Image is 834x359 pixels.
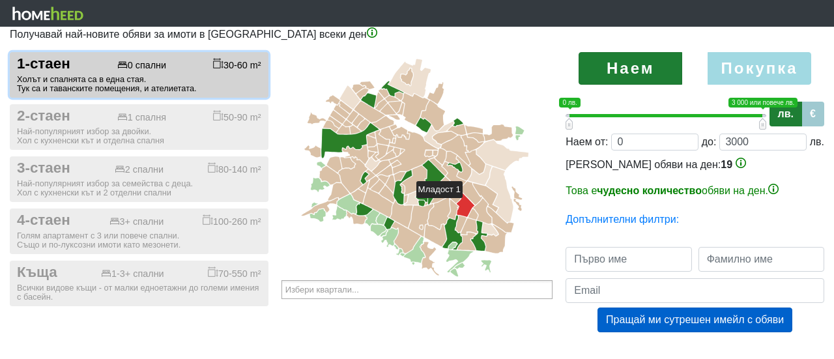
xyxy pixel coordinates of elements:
span: 0 лв. [559,98,580,108]
div: 3+ спални [109,216,164,227]
label: Наем [579,52,682,85]
label: € [801,102,824,126]
div: лв. [810,134,824,150]
span: 4-стаен [17,212,70,229]
div: [PERSON_NAME] обяви на ден: [566,157,824,199]
span: 3 000 или повече лв. [728,98,798,108]
img: info-3.png [768,184,779,194]
span: 19 [721,159,732,170]
div: Всички видове къщи - от малки едноетажни до големи имения с басейн. [17,283,261,302]
label: Покупка [708,52,811,85]
label: лв. [769,102,802,126]
div: Холът и спалнята са в една стая. Тук са и таванските помещения, и ателиетата. [17,75,261,93]
div: 100-260 m² [203,214,261,227]
button: Пращай ми сутрешен имейл с обяви [597,308,792,332]
div: 2 спални [115,164,164,175]
input: Фамилно име [698,247,824,272]
button: 2-стаен 1 спалня 50-90 m² Най-популярният избор за двойки.Хол с кухненски кът и отделна спалня [10,104,268,150]
div: Наем от: [566,134,608,150]
div: до: [702,134,717,150]
b: чудесно количество [597,185,702,196]
div: Най-популярният избор за двойки. Хол с кухненски кът и отделна спалня [17,127,261,145]
button: 3-стаен 2 спални 80-140 m² Най-популярният избор за семейства с деца.Хол с кухненски кът и 2 отде... [10,156,268,202]
span: 3-стаен [17,160,70,177]
img: info-3.png [367,27,377,38]
span: 1-стаен [17,55,70,73]
a: Допълнителни филтри: [566,214,679,225]
span: 2-стаен [17,108,70,125]
button: Къща 1-3+ спални 70-550 m² Всички видове къщи - от малки едноетажни до големи имения с басейн. [10,261,268,306]
input: Email [566,278,824,303]
button: 4-стаен 3+ спални 100-260 m² Голям апартамент с 3 или повече спални.Също и по-луксозни имоти като... [10,208,268,254]
p: Получавай най-новите обяви за имоти в [GEOGRAPHIC_DATA] всеки ден [10,27,824,42]
div: 0 спални [117,60,166,71]
div: Най-популярният избор за семейства с деца. Хол с кухненски кът и 2 отделни спални [17,179,261,197]
div: 1 спалня [117,112,166,123]
p: Това е обяви на ден. [566,183,824,199]
div: 80-140 m² [208,162,261,175]
div: 30-60 m² [213,58,261,71]
button: 1-стаен 0 спални 30-60 m² Холът и спалнята са в една стая.Тук са и таванските помещения, и ателие... [10,52,268,98]
div: Голям апартамент с 3 или повече спални. Също и по-луксозни имоти като мезонети. [17,231,261,250]
span: Къща [17,264,57,281]
div: 1-3+ спални [101,268,164,280]
input: Първо име [566,247,691,272]
div: 50-90 m² [213,110,261,123]
div: 70-550 m² [208,266,261,280]
img: info-3.png [736,158,746,168]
